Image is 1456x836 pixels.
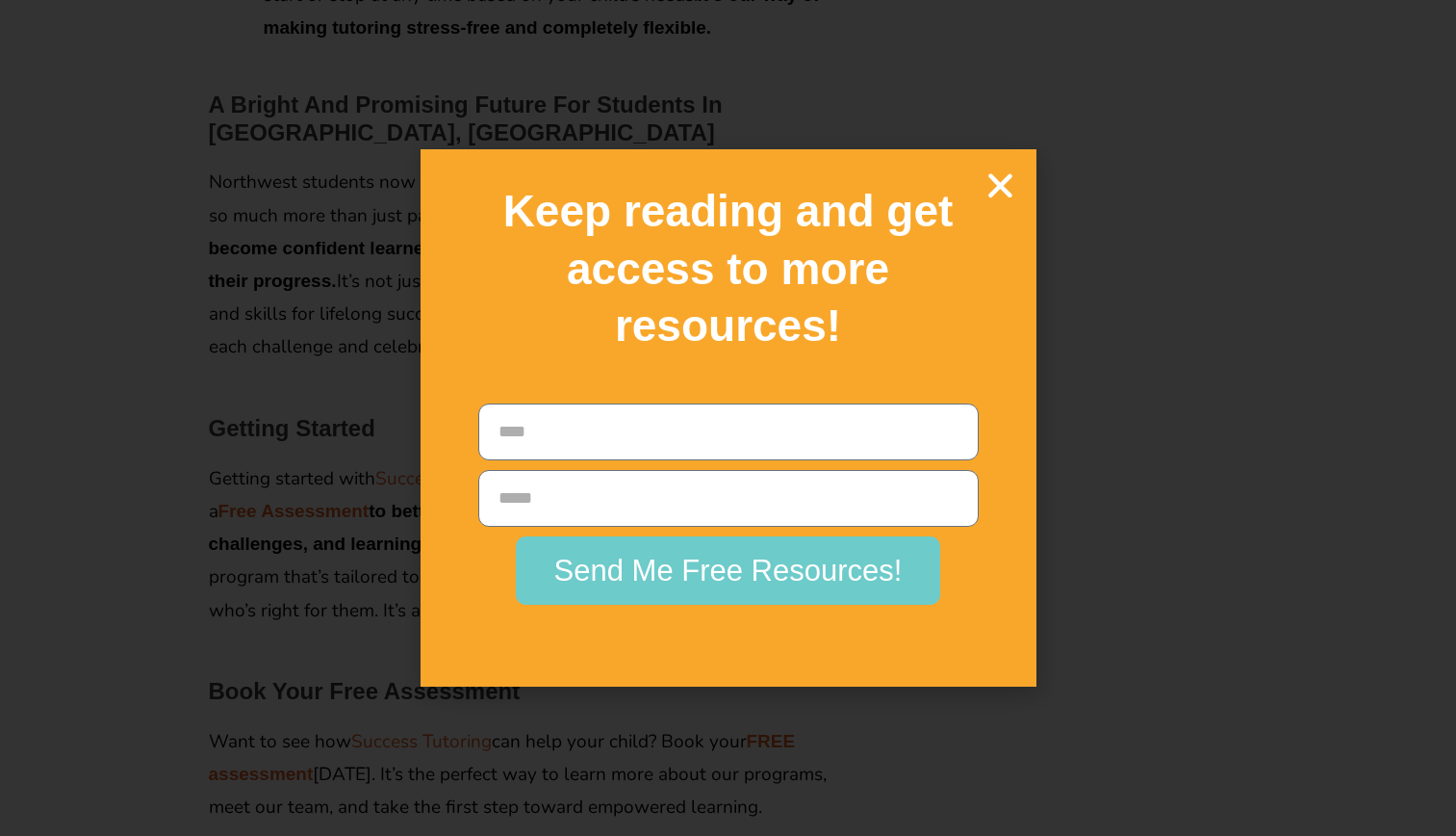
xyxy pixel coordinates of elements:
[554,556,903,586] span: Send Me Free Resources!
[478,404,979,614] form: New Form
[516,536,941,605] button: Send Me Free Resources!
[454,183,1003,355] h2: Keep reading and get access to more resources!
[1136,618,1456,836] iframe: Chat Widget
[983,169,1017,202] a: Close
